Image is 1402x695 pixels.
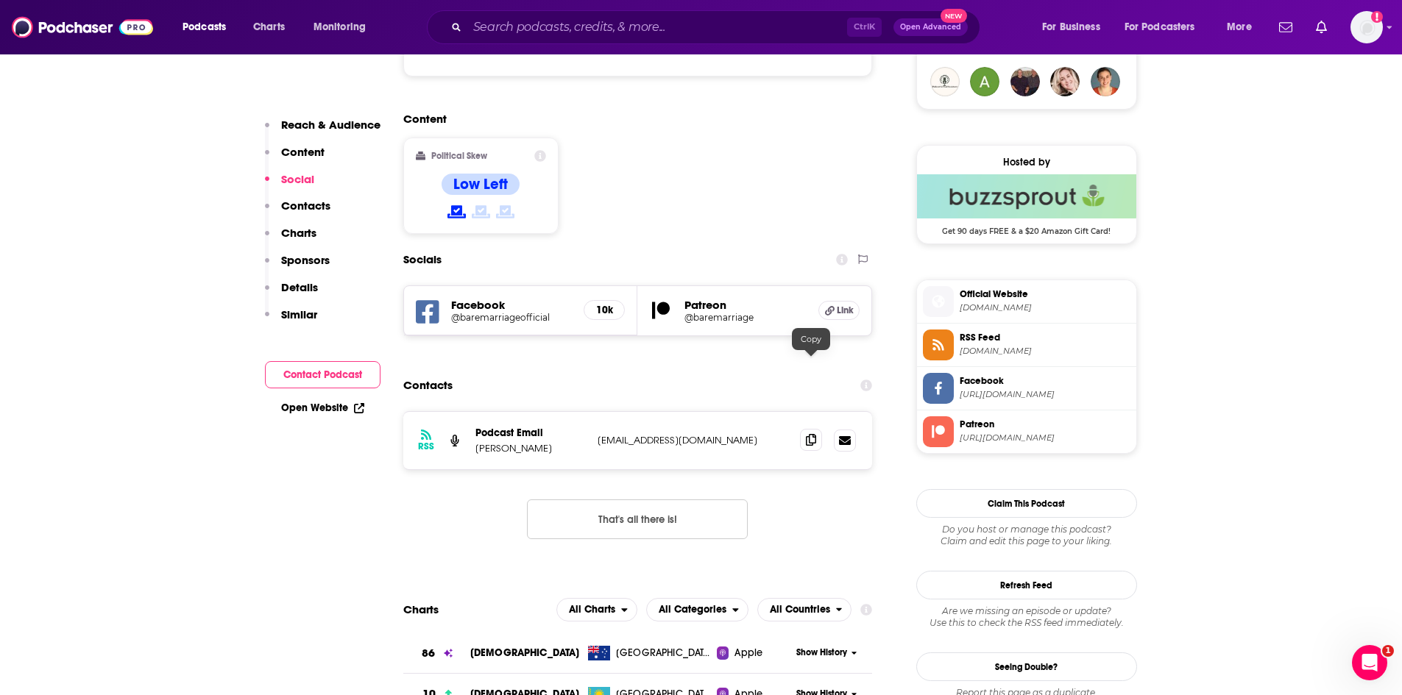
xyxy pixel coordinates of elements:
[960,374,1130,388] span: Facebook
[1350,11,1383,43] button: Show profile menu
[403,112,861,126] h2: Content
[596,304,612,316] h5: 10k
[431,151,487,161] h2: Political Skew
[1010,67,1040,96] img: Denzim
[916,524,1137,547] div: Claim and edit this page to your liking.
[1371,11,1383,23] svg: Add a profile image
[265,253,330,280] button: Sponsors
[403,633,470,674] a: 86
[791,646,862,659] button: Show History
[1125,17,1195,38] span: For Podcasters
[941,9,967,23] span: New
[451,312,573,323] a: @baremarriageofficial
[847,18,882,37] span: Ctrl K
[1115,15,1217,39] button: open menu
[281,172,314,186] p: Social
[403,602,439,616] h2: Charts
[818,301,860,320] a: Link
[582,646,717,660] a: [GEOGRAPHIC_DATA]
[453,175,508,193] h4: Low Left
[1042,17,1100,38] span: For Business
[923,373,1130,404] a: Facebook[URL][DOMAIN_NAME]
[960,432,1130,443] span: https://www.patreon.com/baremarriage
[923,329,1130,360] a: RSS Feed[DOMAIN_NAME]
[527,499,748,539] button: Nothing here.
[265,307,317,335] button: Similar
[403,371,453,399] h2: Contacts
[281,402,364,414] a: Open Website
[418,441,434,452] h3: RSS
[556,598,637,621] h2: Platforms
[916,524,1137,535] span: Do you host or manage this podcast?
[616,646,712,660] span: Australia
[796,646,847,659] span: Show History
[916,605,1137,629] div: Are we missing an episode or update? Use this to check the RSS feed immediately.
[837,304,854,316] span: Link
[12,13,153,41] img: Podchaser - Follow, Share and Rate Podcasts
[244,15,294,39] a: Charts
[467,15,847,39] input: Search podcasts, credits, & more...
[659,605,726,615] span: All Categories
[917,174,1136,218] img: Buzzsprout Deal: Get 90 days FREE & a $20 Amazon Gift Card!
[930,67,960,96] img: podcastvirtualassistant24
[1217,15,1270,39] button: open menu
[281,307,317,321] p: Similar
[281,199,330,213] p: Contacts
[960,288,1130,301] span: Official Website
[403,246,442,274] h2: Socials
[916,652,1137,681] a: Seeing Double?
[1273,15,1298,40] a: Show notifications dropdown
[646,598,748,621] h2: Categories
[900,24,961,31] span: Open Advanced
[960,389,1130,400] span: https://www.facebook.com/baremarriageofficial
[960,302,1130,313] span: tolovehonorandvacuum.com
[646,598,748,621] button: open menu
[281,253,330,267] p: Sponsors
[923,286,1130,317] a: Official Website[DOMAIN_NAME]
[265,118,380,145] button: Reach & Audience
[475,427,586,439] p: Podcast Email
[1227,17,1252,38] span: More
[1350,11,1383,43] span: Logged in as Lydia_Gustafson
[281,280,318,294] p: Details
[569,605,615,615] span: All Charts
[598,434,789,446] p: [EMAIL_ADDRESS][DOMAIN_NAME]
[183,17,226,38] span: Podcasts
[314,17,366,38] span: Monitoring
[303,15,385,39] button: open menu
[757,598,852,621] button: open menu
[1050,67,1080,96] a: kkclayton
[960,418,1130,431] span: Patreon
[684,312,807,323] a: @baremarriage
[265,145,325,172] button: Content
[1382,645,1394,657] span: 1
[917,174,1136,235] a: Buzzsprout Deal: Get 90 days FREE & a $20 Amazon Gift Card!
[917,156,1136,168] div: Hosted by
[960,346,1130,357] span: feeds.buzzsprout.com
[792,328,830,350] div: Copy
[893,18,968,36] button: Open AdvancedNew
[253,17,285,38] span: Charts
[1352,645,1387,680] iframe: Intercom live chat
[1310,15,1333,40] a: Show notifications dropdown
[281,226,316,240] p: Charts
[917,218,1136,236] span: Get 90 days FREE & a $20 Amazon Gift Card!
[923,416,1130,447] a: Patreon[URL][DOMAIN_NAME]
[265,172,314,199] button: Social
[172,15,245,39] button: open menu
[281,145,325,159] p: Content
[970,67,999,96] a: Paperpusher05
[470,646,580,659] a: [DEMOGRAPHIC_DATA]
[684,298,807,312] h5: Patreon
[422,645,435,662] h3: 86
[265,280,318,307] button: Details
[281,118,380,132] p: Reach & Audience
[1091,67,1120,96] img: bleslie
